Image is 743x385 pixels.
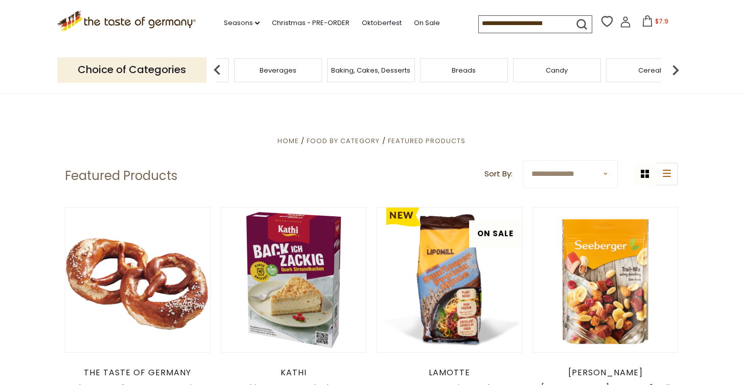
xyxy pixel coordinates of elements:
[224,17,260,29] a: Seasons
[665,60,686,80] img: next arrow
[221,208,366,352] img: Kathi German Quark Cheese Crumble Cake Mix, 545g
[57,57,206,82] p: Choice of Categories
[655,17,668,26] span: $7.9
[484,168,513,180] label: Sort By:
[207,60,227,80] img: previous arrow
[633,15,677,31] button: $7.9
[65,168,177,184] h1: Featured Products
[362,17,402,29] a: Oktoberfest
[638,66,661,74] a: Cereal
[532,368,678,378] div: [PERSON_NAME]
[65,208,210,352] img: The Taste of Germany Bavarian Soft Pretzels, 4oz., 10 pc., handmade and frozen
[546,66,568,74] a: Candy
[388,136,466,146] a: Featured Products
[307,136,380,146] a: Food By Category
[277,136,299,146] a: Home
[533,208,678,352] img: Seeberger Gourmet "Trail Mix" (Peanuts, Bananas, Rhubarb, Almonds), 150g (5.3oz)
[452,66,476,74] a: Breads
[331,66,410,74] a: Baking, Cakes, Desserts
[260,66,296,74] a: Beverages
[377,368,522,378] div: Lamotte
[65,368,211,378] div: The Taste of Germany
[272,17,350,29] a: Christmas - PRE-ORDER
[377,208,522,352] img: Lamotte Organic Meatless "Bolognese" Mix, high Protein, 75g
[414,17,440,29] a: On Sale
[221,368,366,378] div: Kathi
